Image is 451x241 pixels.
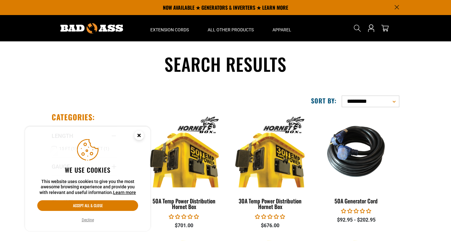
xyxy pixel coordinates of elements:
img: 50A Generator Cord [317,115,396,187]
a: 50A Generator Cord 50A Generator Cord [318,112,395,207]
span: Apparel [272,27,291,33]
img: 30A Temp Power Distribution Hornet Box [231,115,309,187]
span: Extension Cords [150,27,189,33]
button: Accept all & close [37,200,138,211]
a: 30A Temp Power Distribution Hornet Box 30A Temp Power Distribution Hornet Box [232,112,308,213]
span: All Other Products [208,27,254,33]
img: 50A Temp Power Distribution Hornet Box [145,115,224,187]
span: 0.00 stars [341,208,371,214]
h2: We use cookies [37,166,138,174]
summary: Apparel [263,15,301,41]
p: This website uses cookies to give you the most awesome browsing experience and provide you with r... [37,179,138,196]
a: 50A Temp Power Distribution Hornet Box 50A Temp Power Distribution Hornet Box [146,112,222,213]
span: 0.00 stars [169,214,199,220]
span: 0.00 stars [255,214,285,220]
aside: Cookie Consent [25,127,150,231]
div: 50A Generator Cord [318,198,395,204]
div: $676.00 [232,222,308,229]
div: 30A Temp Power Distribution Hornet Box [232,198,308,209]
summary: All Other Products [198,15,263,41]
h1: Search results [52,53,399,76]
a: Learn more [113,190,136,195]
summary: Search [352,23,362,33]
label: Sort by: [311,97,337,105]
div: $92.95 - $202.95 [318,216,395,224]
img: Bad Ass Extension Cords [60,23,123,34]
h2: Categories: [52,112,95,122]
div: 50A Temp Power Distribution Hornet Box [146,198,222,209]
summary: Extension Cords [141,15,198,41]
div: $701.00 [146,222,222,229]
button: Decline [80,217,96,223]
